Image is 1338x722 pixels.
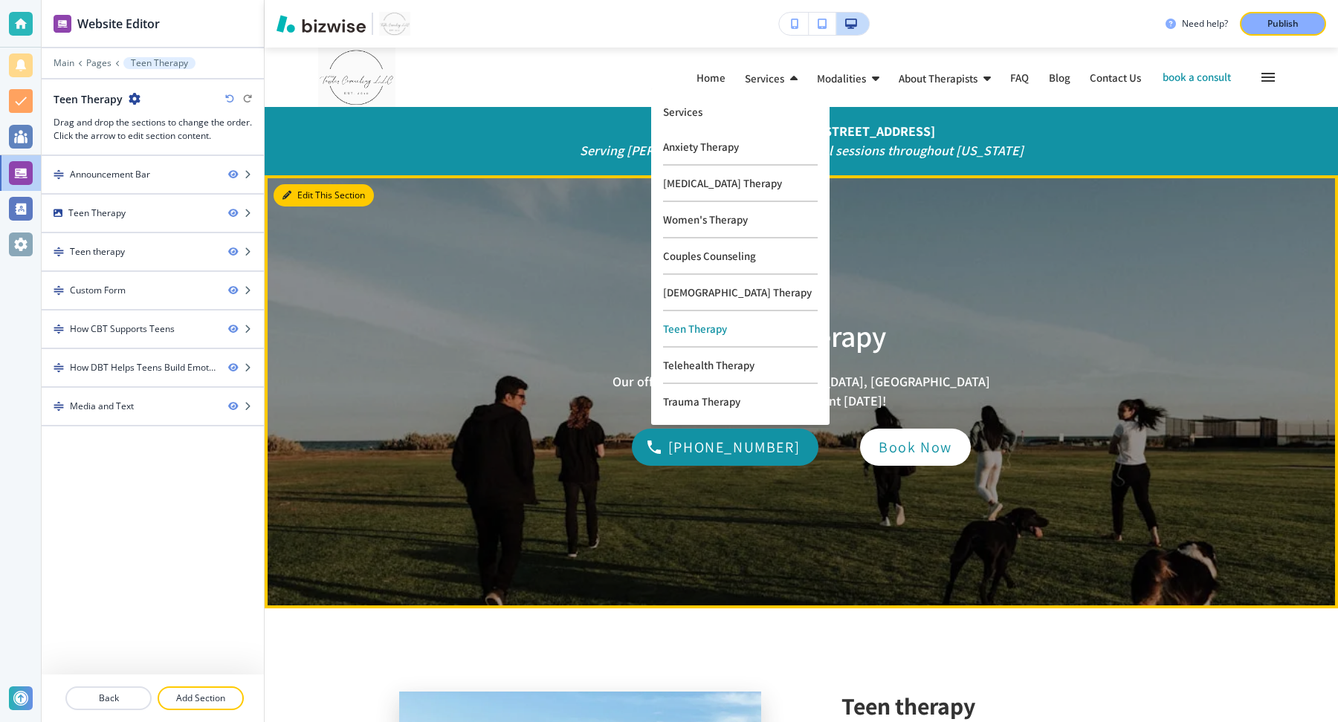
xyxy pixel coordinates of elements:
img: Towler Counseling LLC [318,48,541,107]
p: Home [697,72,725,83]
div: How DBT Helps Teens Build Emotional Resilience [70,361,216,374]
p: Services [745,73,784,84]
p: Add Section [159,692,242,705]
p: [PHONE_NUMBER] [668,435,800,459]
button: Edit This Section [274,184,374,206]
h3: Need help? [1182,17,1228,30]
img: Drag [54,401,64,412]
p: Teen Therapy [663,311,818,348]
p: Services [663,106,818,117]
div: Modalities [816,65,898,89]
div: Announcement Bar [70,168,150,181]
p: [MEDICAL_DATA] Therapy [663,166,818,202]
button: Teen Therapy [123,57,195,69]
p: About Therapists [899,73,977,84]
img: Drag [54,169,64,180]
img: editor icon [54,15,71,33]
img: Drag [54,324,64,334]
button: Add Section [158,686,244,710]
p: [DEMOGRAPHIC_DATA] Therapy [663,275,818,311]
p: Book an appointment [DATE]! [613,391,990,411]
p: Teen Therapy [131,58,188,68]
p: Telehealth Therapy [663,348,818,384]
p: Blog [1049,72,1070,83]
div: DragTeen therapy [42,233,264,270]
div: DragHow DBT Helps Teens Build Emotional Resilience [42,349,264,386]
p: Back [67,692,150,705]
button: Main [54,58,74,68]
div: Teen Therapy [42,195,264,232]
div: Custom Form [70,284,126,297]
div: DragHow CBT Supports Teens [42,310,264,348]
div: How CBT Supports Teens [70,322,175,336]
img: Bizwise Logo [277,15,366,33]
p: Couples Counseling [663,238,818,275]
em: Serving [PERSON_NAME] in person & virtual sessions throughout [US_STATE] [580,142,1024,159]
p: Modalities [817,73,866,84]
img: Drag [54,362,64,373]
img: Your Logo [379,12,410,36]
div: DragMedia and Text [42,388,264,425]
a: [PHONE_NUMBER] [632,429,818,466]
p: Publish [1267,17,1299,30]
div: Services [744,65,816,89]
img: Drag [54,285,64,296]
p: Trauma Therapy [663,384,818,419]
a: Book Now [860,429,971,466]
button: Back [65,686,152,710]
div: (770) 800-7362 [632,429,818,466]
h2: Website Editor [77,15,160,33]
h2: Teen Therapy [54,91,123,107]
button: Publish [1240,12,1326,36]
div: About Therapists [898,65,1009,89]
div: DragCustom Form [42,272,264,309]
div: Teen therapy [70,245,125,258]
div: DragAnnouncement Bar [42,156,264,193]
p: Anxiety Therapy [663,129,818,166]
p: Book Now [879,435,952,459]
div: Media and Text [70,400,134,413]
h3: Drag and drop the sections to change the order. Click the arrow to edit section content. [54,116,252,143]
p: FAQ [1010,72,1030,83]
p: Contact Us [1090,72,1144,83]
button: Toggle hamburger navigation menu [1252,61,1284,94]
a: book a consult [1163,68,1234,87]
div: Teen Therapy [68,206,126,220]
button: Pages [86,58,111,68]
img: Drag [54,247,64,257]
p: Teen therapy [841,692,1203,720]
p: Our office is located in [GEOGRAPHIC_DATA], [GEOGRAPHIC_DATA] [613,372,990,391]
p: Women's Therapy [663,202,818,238]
